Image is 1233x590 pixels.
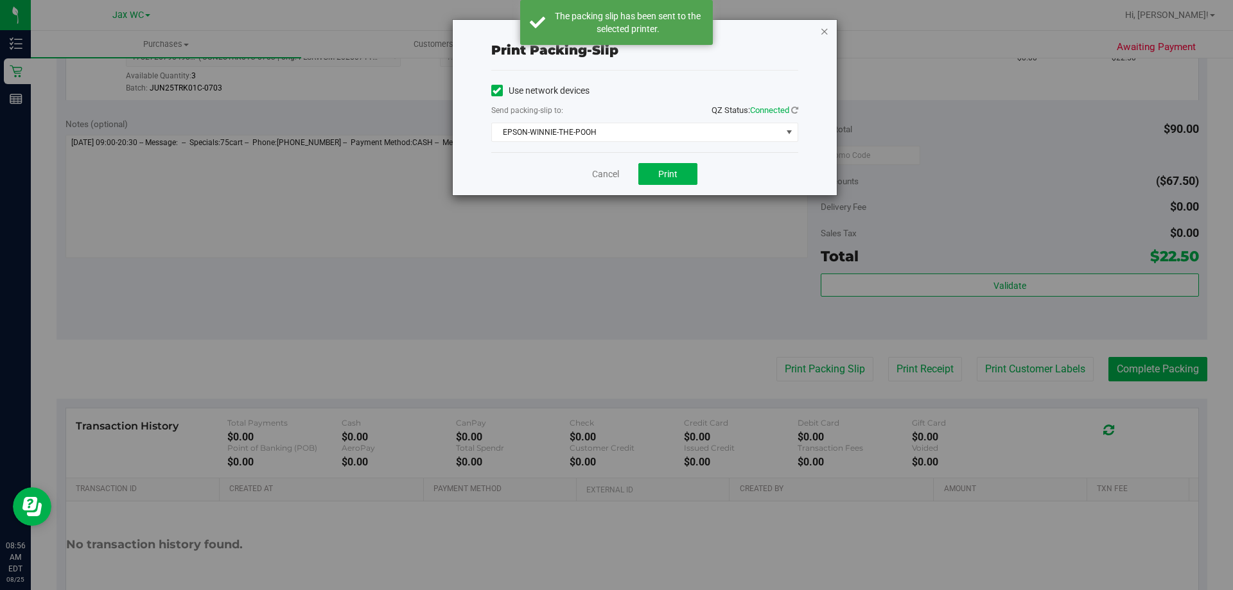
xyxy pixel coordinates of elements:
[592,168,619,181] a: Cancel
[781,123,797,141] span: select
[491,84,590,98] label: Use network devices
[13,487,51,526] iframe: Resource center
[638,163,697,185] button: Print
[712,105,798,115] span: QZ Status:
[491,42,618,58] span: Print packing-slip
[492,123,782,141] span: EPSON-WINNIE-THE-POOH
[658,169,678,179] span: Print
[750,105,789,115] span: Connected
[491,105,563,116] label: Send packing-slip to:
[552,10,703,35] div: The packing slip has been sent to the selected printer.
